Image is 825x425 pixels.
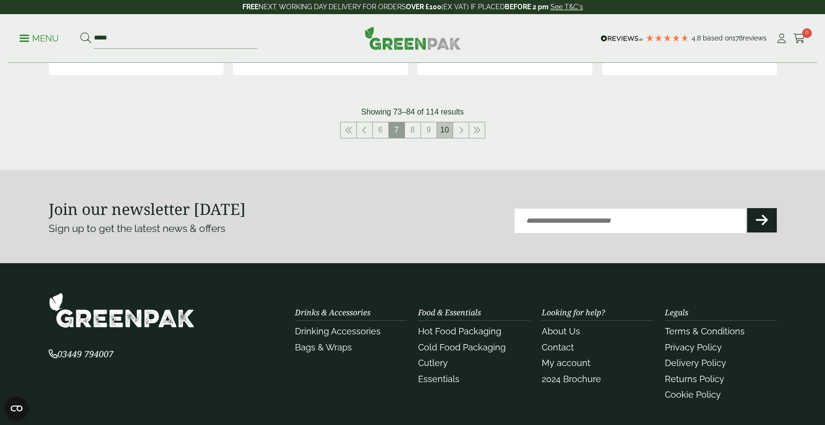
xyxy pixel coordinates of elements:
[389,122,404,138] span: 7
[692,34,703,42] span: 4.8
[406,3,441,11] strong: OVER £100
[295,342,352,352] a: Bags & Wraps
[295,326,381,336] a: Drinking Accessories
[418,342,506,352] a: Cold Food Packaging
[242,3,258,11] strong: FREE
[505,3,549,11] strong: BEFORE 2 pm
[49,221,376,236] p: Sign up to get the latest news & offers
[418,326,501,336] a: Hot Food Packaging
[793,31,806,46] a: 0
[550,3,583,11] a: See T&C's
[418,358,448,368] a: Cutlery
[793,34,806,43] i: Cart
[373,122,388,138] a: 6
[802,28,812,38] span: 0
[437,122,453,138] a: 10
[49,198,246,219] strong: Join our newsletter [DATE]
[743,34,767,42] span: reviews
[665,374,724,384] a: Returns Policy
[665,358,726,368] a: Delivery Policy
[49,292,195,328] img: GreenPak Supplies
[418,374,459,384] a: Essentials
[733,34,743,42] span: 178
[542,326,580,336] a: About Us
[421,122,437,138] a: 9
[703,34,733,42] span: Based on
[645,34,689,42] div: 4.78 Stars
[542,374,601,384] a: 2024 Brochure
[49,350,113,359] a: 03449 794007
[775,34,788,43] i: My Account
[49,348,113,360] span: 03449 794007
[365,26,461,50] img: GreenPak Supplies
[405,122,421,138] a: 8
[542,342,574,352] a: Contact
[665,342,722,352] a: Privacy Policy
[542,358,590,368] a: My account
[601,35,643,42] img: REVIEWS.io
[19,33,59,44] p: Menu
[19,33,59,42] a: Menu
[361,106,464,118] p: Showing 73–84 of 114 results
[665,326,745,336] a: Terms & Conditions
[665,389,721,400] a: Cookie Policy
[5,397,28,420] button: Open CMP widget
